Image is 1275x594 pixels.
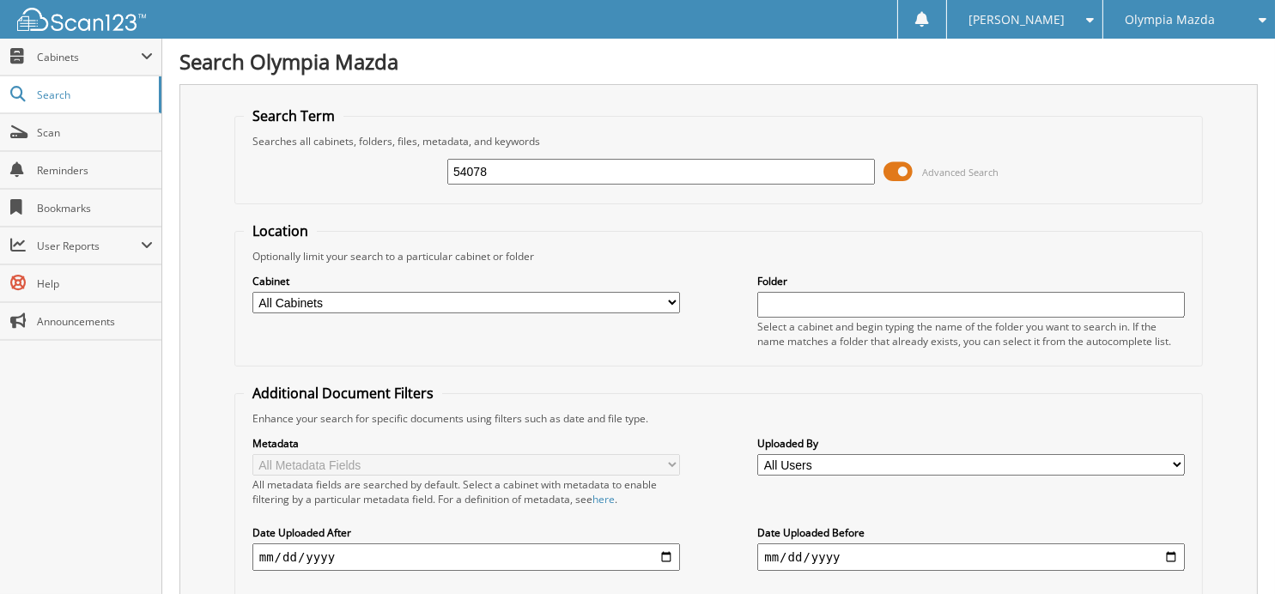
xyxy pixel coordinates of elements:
[244,221,317,240] legend: Location
[244,134,1193,148] div: Searches all cabinets, folders, files, metadata, and keywords
[1125,15,1215,25] span: Olympia Mazda
[757,525,1185,540] label: Date Uploaded Before
[244,106,343,125] legend: Search Term
[37,201,153,215] span: Bookmarks
[1189,512,1275,594] iframe: Chat Widget
[37,163,153,178] span: Reminders
[17,8,146,31] img: scan123-logo-white.svg
[757,543,1185,571] input: end
[252,436,680,451] label: Metadata
[37,50,141,64] span: Cabinets
[37,314,153,329] span: Announcements
[252,525,680,540] label: Date Uploaded After
[37,276,153,291] span: Help
[757,436,1185,451] label: Uploaded By
[37,88,150,102] span: Search
[968,15,1065,25] span: [PERSON_NAME]
[592,492,615,506] a: here
[757,274,1185,288] label: Folder
[244,384,442,403] legend: Additional Document Filters
[922,166,999,179] span: Advanced Search
[252,477,680,506] div: All metadata fields are searched by default. Select a cabinet with metadata to enable filtering b...
[179,47,1258,76] h1: Search Olympia Mazda
[252,274,680,288] label: Cabinet
[37,239,141,253] span: User Reports
[244,249,1193,264] div: Optionally limit your search to a particular cabinet or folder
[252,543,680,571] input: start
[244,411,1193,426] div: Enhance your search for specific documents using filters such as date and file type.
[37,125,153,140] span: Scan
[757,319,1185,349] div: Select a cabinet and begin typing the name of the folder you want to search in. If the name match...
